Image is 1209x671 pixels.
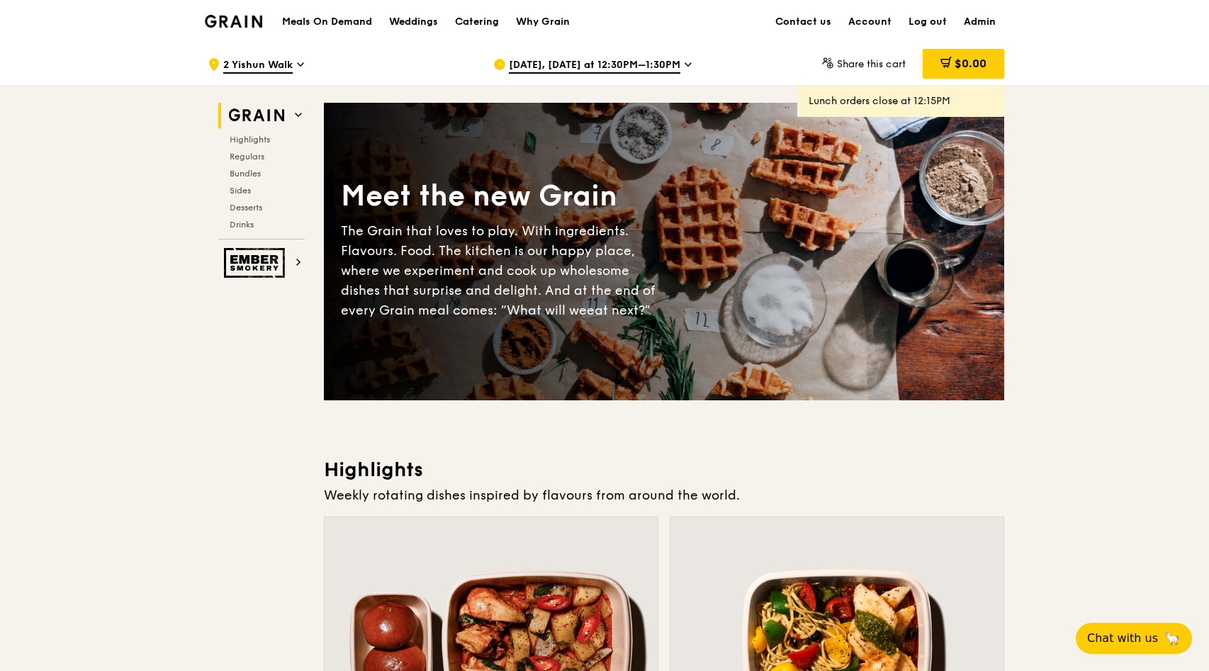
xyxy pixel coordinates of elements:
[900,1,955,43] a: Log out
[587,303,651,318] span: eat next?”
[389,1,438,43] div: Weddings
[446,1,507,43] a: Catering
[381,1,446,43] a: Weddings
[282,15,372,29] h1: Meals On Demand
[955,1,1004,43] a: Admin
[455,1,499,43] div: Catering
[1076,623,1192,654] button: Chat with us🦙
[224,248,289,278] img: Ember Smokery web logo
[223,58,293,74] span: 2 Yishun Walk
[1087,630,1158,647] span: Chat with us
[955,57,986,70] span: $0.00
[341,177,664,215] div: Meet the new Grain
[341,221,664,320] div: The Grain that loves to play. With ingredients. Flavours. Food. The kitchen is our happy place, w...
[230,186,251,196] span: Sides
[1164,630,1181,647] span: 🦙
[840,1,900,43] a: Account
[230,203,262,213] span: Desserts
[809,94,993,108] div: Lunch orders close at 12:15PM
[507,1,578,43] a: Why Grain
[230,169,261,179] span: Bundles
[324,457,1004,483] h3: Highlights
[205,15,262,28] img: Grain
[324,485,1004,505] div: Weekly rotating dishes inspired by flavours from around the world.
[230,220,254,230] span: Drinks
[509,58,680,74] span: [DATE], [DATE] at 12:30PM–1:30PM
[230,135,270,145] span: Highlights
[837,58,906,70] span: Share this cart
[516,1,570,43] div: Why Grain
[230,152,264,162] span: Regulars
[767,1,840,43] a: Contact us
[224,103,289,128] img: Grain web logo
